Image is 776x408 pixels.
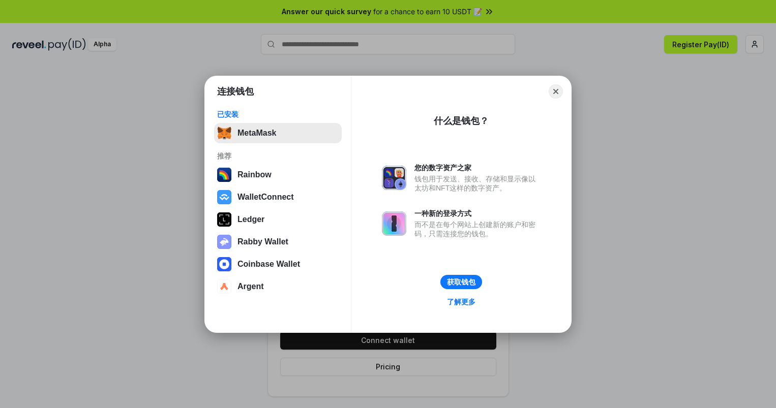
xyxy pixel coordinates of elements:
button: MetaMask [214,123,342,143]
img: svg+xml,%3Csvg%20xmlns%3D%22http%3A%2F%2Fwww.w3.org%2F2000%2Fsvg%22%20fill%3D%22none%22%20viewBox... [382,211,406,236]
div: 了解更多 [447,297,475,306]
button: Close [549,84,563,99]
button: Coinbase Wallet [214,254,342,274]
img: svg+xml,%3Csvg%20width%3D%2228%22%20height%3D%2228%22%20viewBox%3D%220%200%2028%2028%22%20fill%3D... [217,279,231,294]
div: Coinbase Wallet [237,260,300,269]
img: svg+xml,%3Csvg%20xmlns%3D%22http%3A%2F%2Fwww.w3.org%2F2000%2Fsvg%22%20fill%3D%22none%22%20viewBox... [217,235,231,249]
button: Rainbow [214,165,342,185]
img: svg+xml,%3Csvg%20width%3D%2228%22%20height%3D%2228%22%20viewBox%3D%220%200%2028%2028%22%20fill%3D... [217,257,231,271]
div: 您的数字资产之家 [414,163,541,172]
div: 什么是钱包？ [434,115,489,127]
img: svg+xml,%3Csvg%20xmlns%3D%22http%3A%2F%2Fwww.w3.org%2F2000%2Fsvg%22%20width%3D%2228%22%20height%3... [217,212,231,227]
button: Rabby Wallet [214,232,342,252]
button: WalletConnect [214,187,342,207]
img: svg+xml,%3Csvg%20fill%3D%22none%22%20height%3D%2233%22%20viewBox%3D%220%200%2035%2033%22%20width%... [217,126,231,140]
div: MetaMask [237,129,276,138]
div: Argent [237,282,264,291]
button: 获取钱包 [440,275,482,289]
div: WalletConnect [237,193,294,202]
button: Argent [214,276,342,297]
div: 已安装 [217,110,339,119]
div: Rabby Wallet [237,237,288,246]
img: svg+xml,%3Csvg%20xmlns%3D%22http%3A%2F%2Fwww.w3.org%2F2000%2Fsvg%22%20fill%3D%22none%22%20viewBox... [382,166,406,190]
button: Ledger [214,209,342,230]
div: 而不是在每个网站上创建新的账户和密码，只需连接您的钱包。 [414,220,541,238]
h1: 连接钱包 [217,85,254,98]
div: 推荐 [217,151,339,161]
a: 了解更多 [441,295,482,308]
div: 钱包用于发送、接收、存储和显示像以太坊和NFT这样的数字资产。 [414,174,541,193]
div: 获取钱包 [447,277,475,287]
div: Rainbow [237,170,272,179]
div: Ledger [237,215,264,224]
div: 一种新的登录方式 [414,209,541,218]
img: svg+xml,%3Csvg%20width%3D%2228%22%20height%3D%2228%22%20viewBox%3D%220%200%2028%2028%22%20fill%3D... [217,190,231,204]
img: svg+xml,%3Csvg%20width%3D%22120%22%20height%3D%22120%22%20viewBox%3D%220%200%20120%20120%22%20fil... [217,168,231,182]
